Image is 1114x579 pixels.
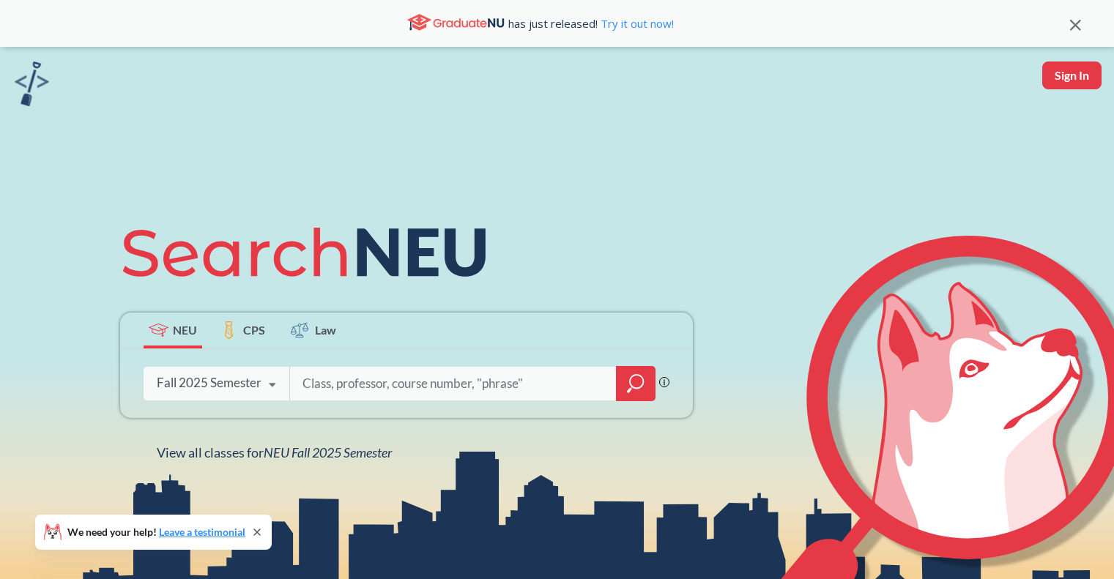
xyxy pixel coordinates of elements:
[157,444,392,460] span: View all classes for
[627,373,645,394] svg: magnifying glass
[157,375,261,391] div: Fall 2025 Semester
[15,61,49,106] img: sandbox logo
[301,368,606,399] input: Class, professor, course number, "phrase"
[243,321,265,338] span: CPS
[508,15,674,31] span: has just released!
[315,321,336,338] span: Law
[264,444,392,460] span: NEU Fall 2025 Semester
[15,61,49,111] a: sandbox logo
[159,526,245,538] a: Leave a testimonial
[173,321,197,338] span: NEU
[616,366,656,401] div: magnifying glass
[598,16,674,31] a: Try it out now!
[67,527,245,537] span: We need your help!
[1042,61,1102,89] button: Sign In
